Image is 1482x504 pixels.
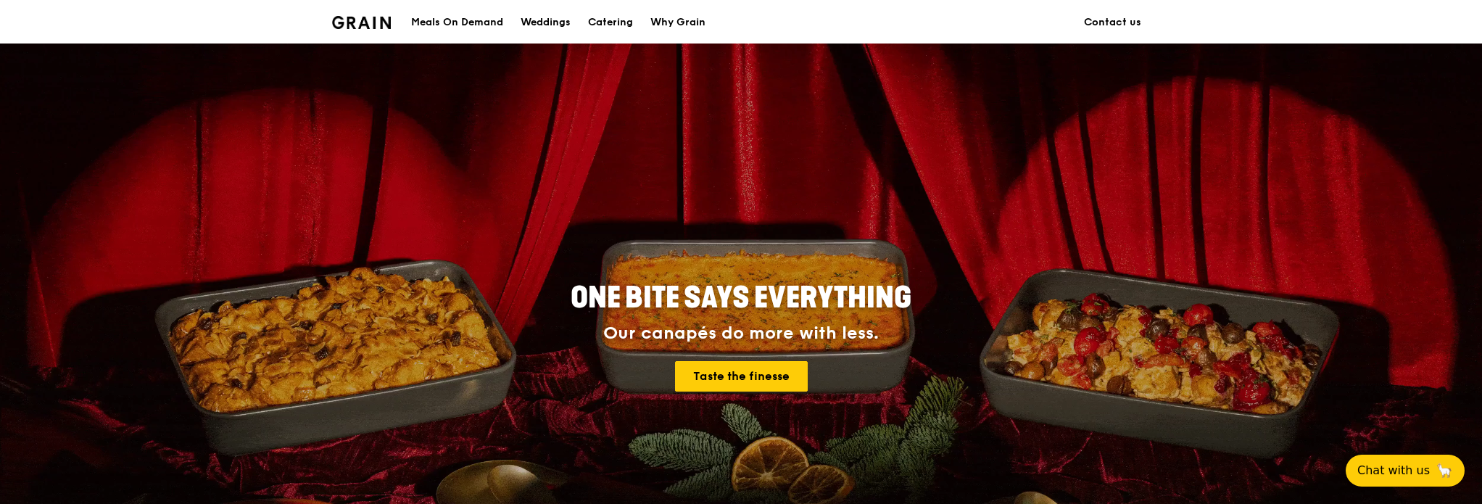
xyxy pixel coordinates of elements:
span: ONE BITE SAYS EVERYTHING [571,281,911,315]
a: Contact us [1075,1,1150,44]
a: Why Grain [642,1,714,44]
div: Why Grain [650,1,705,44]
a: Weddings [512,1,579,44]
a: Taste the finesse [675,361,808,392]
div: Our canapés do more with less. [480,323,1002,344]
button: Chat with us🦙 [1346,455,1465,487]
span: Chat with us [1357,462,1430,479]
span: 🦙 [1436,462,1453,479]
a: Catering [579,1,642,44]
div: Weddings [521,1,571,44]
img: Grain [332,16,391,29]
div: Meals On Demand [411,1,503,44]
div: Catering [588,1,633,44]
